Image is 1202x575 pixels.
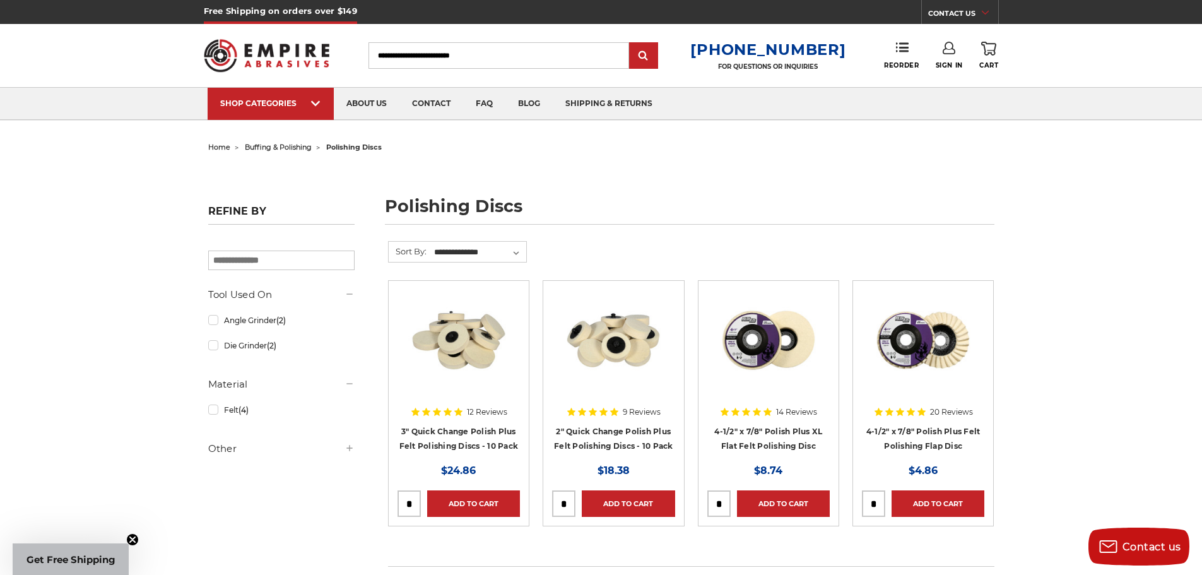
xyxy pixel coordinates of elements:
span: (4) [239,405,249,415]
span: $18.38 [598,465,630,477]
input: Submit [631,44,656,69]
span: (2) [267,341,276,350]
a: 2" Roloc Polishing Felt Discs [552,290,675,412]
a: 4.5 inch extra thick felt disc [707,290,830,412]
span: Reorder [884,61,919,69]
img: Empire Abrasives [204,31,330,80]
span: 12 Reviews [467,408,507,416]
div: Get Free ShippingClose teaser [13,543,129,575]
span: 9 Reviews [623,408,661,416]
a: contact [399,88,463,120]
a: about us [334,88,399,120]
a: Angle Grinder [208,309,355,331]
span: 20 Reviews [930,408,973,416]
h5: Refine by [208,205,355,225]
a: CONTACT US [928,6,998,24]
span: Cart [979,61,998,69]
span: Contact us [1122,541,1181,553]
a: Add to Cart [427,490,520,517]
a: Felt [208,399,355,421]
h5: Other [208,441,355,456]
span: $4.86 [909,465,938,477]
a: 3 inch polishing felt roloc discs [398,290,520,412]
a: buffing & polishing [245,143,312,151]
button: Close teaser [126,533,139,546]
span: Get Free Shipping [27,554,115,566]
button: Contact us [1088,528,1189,566]
img: 4.5 inch extra thick felt disc [718,290,819,391]
a: 2" Quick Change Polish Plus Felt Polishing Discs - 10 Pack [554,427,673,451]
a: Reorder [884,42,919,69]
a: Die Grinder [208,335,355,357]
h1: polishing discs [385,198,994,225]
select: Sort By: [432,243,526,262]
span: polishing discs [326,143,382,151]
a: home [208,143,230,151]
a: buffing and polishing felt flap disc [862,290,984,412]
a: 3" Quick Change Polish Plus Felt Polishing Discs - 10 Pack [399,427,519,451]
a: [PHONE_NUMBER] [690,40,846,59]
a: Cart [979,42,998,69]
p: FOR QUESTIONS OR INQUIRIES [690,62,846,71]
span: $8.74 [754,465,782,477]
label: Sort By: [389,242,427,261]
a: 4-1/2" x 7/8" Polish Plus Felt Polishing Flap Disc [866,427,981,451]
a: faq [463,88,505,120]
span: (2) [276,316,286,325]
a: 4-1/2" x 7/8" Polish Plus XL Flat Felt Polishing Disc [714,427,822,451]
span: 14 Reviews [776,408,817,416]
a: Add to Cart [892,490,984,517]
h5: Material [208,377,355,392]
img: 2" Roloc Polishing Felt Discs [563,290,664,391]
a: Add to Cart [582,490,675,517]
img: 3 inch polishing felt roloc discs [408,290,509,391]
a: shipping & returns [553,88,665,120]
span: Sign In [936,61,963,69]
img: buffing and polishing felt flap disc [873,290,974,391]
h5: Tool Used On [208,287,355,302]
div: SHOP CATEGORIES [220,98,321,108]
a: Add to Cart [737,490,830,517]
span: $24.86 [441,465,476,477]
a: blog [505,88,553,120]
